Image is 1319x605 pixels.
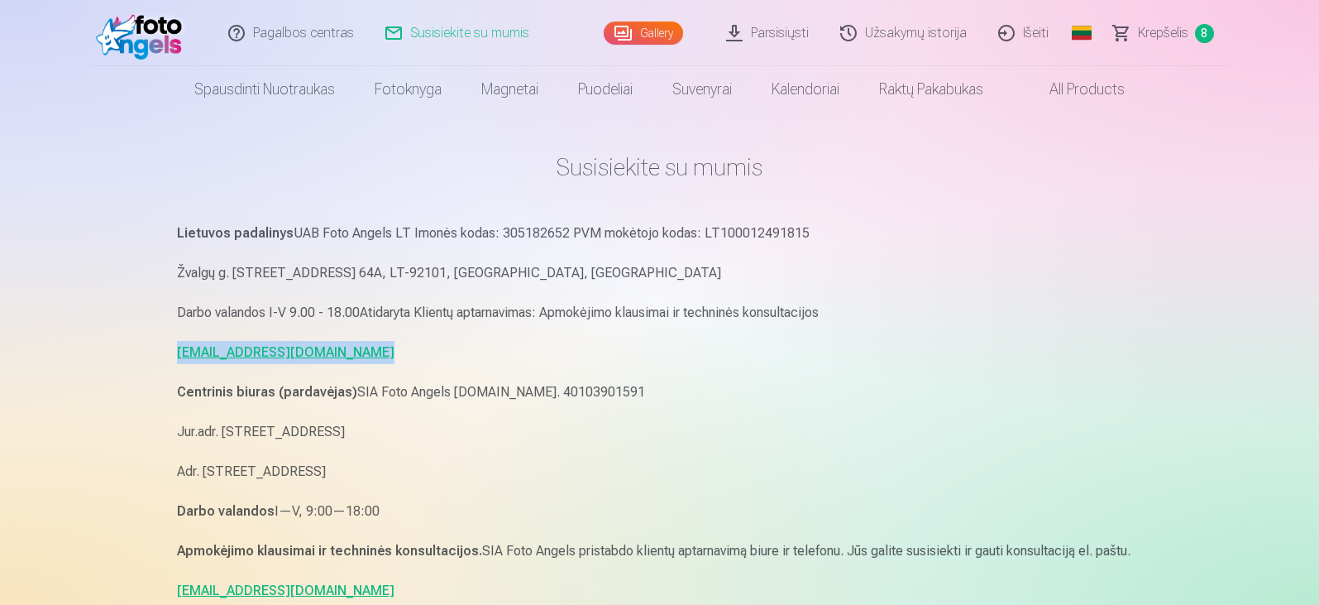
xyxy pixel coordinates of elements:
a: Spausdinti nuotraukas [174,66,355,113]
a: Raktų pakabukas [859,66,1003,113]
span: 8 [1195,24,1214,43]
strong: Lietuvos padalinys [177,225,294,241]
a: Puodeliai [558,66,652,113]
strong: Darbo valandos [177,503,275,519]
a: [EMAIL_ADDRESS][DOMAIN_NAME] [177,583,394,598]
p: Adr. [STREET_ADDRESS] [177,460,1143,483]
p: I—V, 9:00—18:00 [177,500,1143,523]
a: Fotoknyga [355,66,461,113]
a: All products [1003,66,1145,113]
a: Suvenyrai [652,66,752,113]
img: /fa2 [96,7,191,60]
a: Magnetai [461,66,558,113]
p: Žvalgų g. [STREET_ADDRESS] 64A, LT-92101, [GEOGRAPHIC_DATA], [GEOGRAPHIC_DATA] [177,262,1143,285]
a: [EMAIL_ADDRESS][DOMAIN_NAME] [177,344,394,360]
p: UAB Foto Angels LT Imonės kodas: 305182652 PVM mokėtojo kodas: LT100012491815 [177,222,1143,245]
p: Darbo valandos I-V 9.00 - 18.00Atidaryta Klientų aptarnavimas: Apmokėjimo klausimai ir techninės ... [177,301,1143,324]
p: SIA Foto Angels [DOMAIN_NAME]. 40103901591 [177,381,1143,404]
p: Jur.adr. [STREET_ADDRESS] [177,420,1143,444]
a: Kalendoriai [752,66,859,113]
h1: Susisiekite su mumis [177,152,1143,182]
strong: Centrinis biuras (pardavėjas) [177,384,357,400]
span: Krepšelis [1138,23,1188,43]
p: SIA Foto Angels pristabdo klientų aptarnavimą biure ir telefonu. Jūs galite susisiekti ir gauti k... [177,540,1143,563]
strong: Apmokėjimo klausimai ir techninės konsultacijos. [177,543,482,559]
a: Gallery [604,22,683,45]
